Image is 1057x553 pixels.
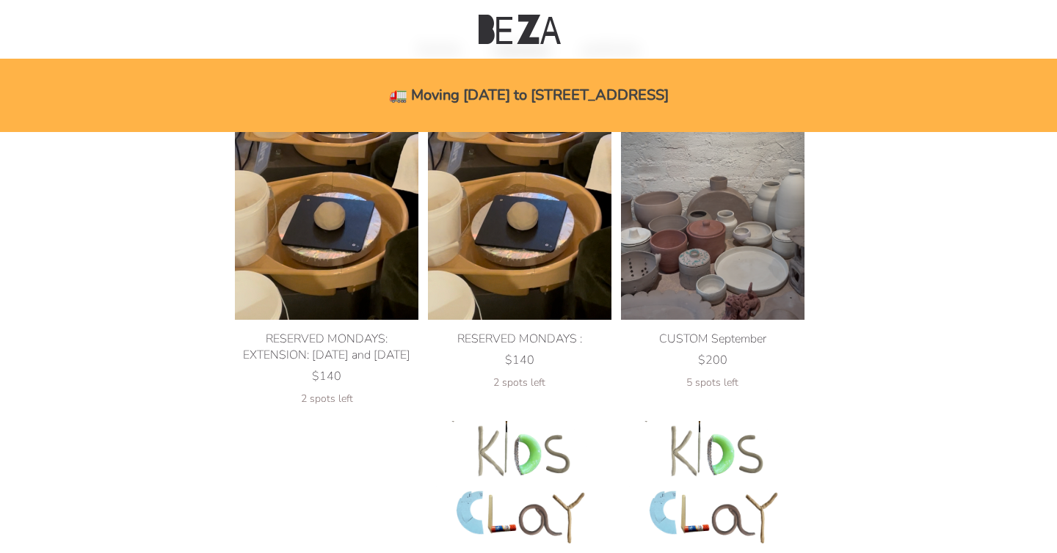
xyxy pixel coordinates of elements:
div: $140 [235,368,418,384]
img: RESERVED MONDAYS: EXTENSION: August 18 and 25 product photo [235,100,418,320]
div: CUSTOM September [621,331,804,347]
img: Beza Studio Logo [479,15,561,44]
div: 2 spots left [428,376,611,389]
div: 5 spots left [621,376,804,389]
a: RESERVED MONDAYS : product photo RESERVED MONDAYS : $140 2 spots left [428,204,611,389]
a: CUSTOM September product photo CUSTOM September $200 5 spots left [621,204,804,389]
div: $140 [428,352,611,368]
img: RESERVED MONDAYS : product photo [428,100,611,320]
a: RESERVED MONDAYS: EXTENSION: August 18 and 25 product photo RESERVED MONDAYS: EXTENSION: [DATE] a... [235,204,418,406]
div: $200 [621,352,804,368]
img: CUSTOM September product photo [621,100,804,320]
div: RESERVED MONDAYS: EXTENSION: [DATE] and [DATE] [235,331,418,363]
div: RESERVED MONDAYS : [428,331,611,347]
div: 2 spots left [235,392,418,406]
